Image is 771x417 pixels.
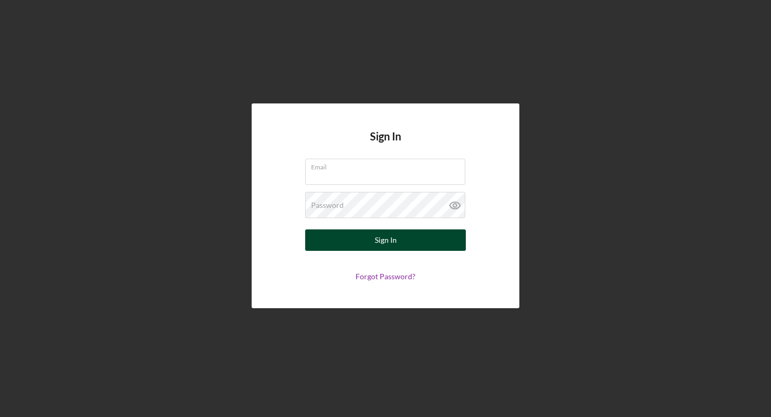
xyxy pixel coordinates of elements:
h4: Sign In [370,130,401,159]
label: Password [311,201,344,210]
button: Sign In [305,229,466,251]
label: Email [311,159,465,171]
div: Sign In [375,229,397,251]
a: Forgot Password? [356,272,415,281]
